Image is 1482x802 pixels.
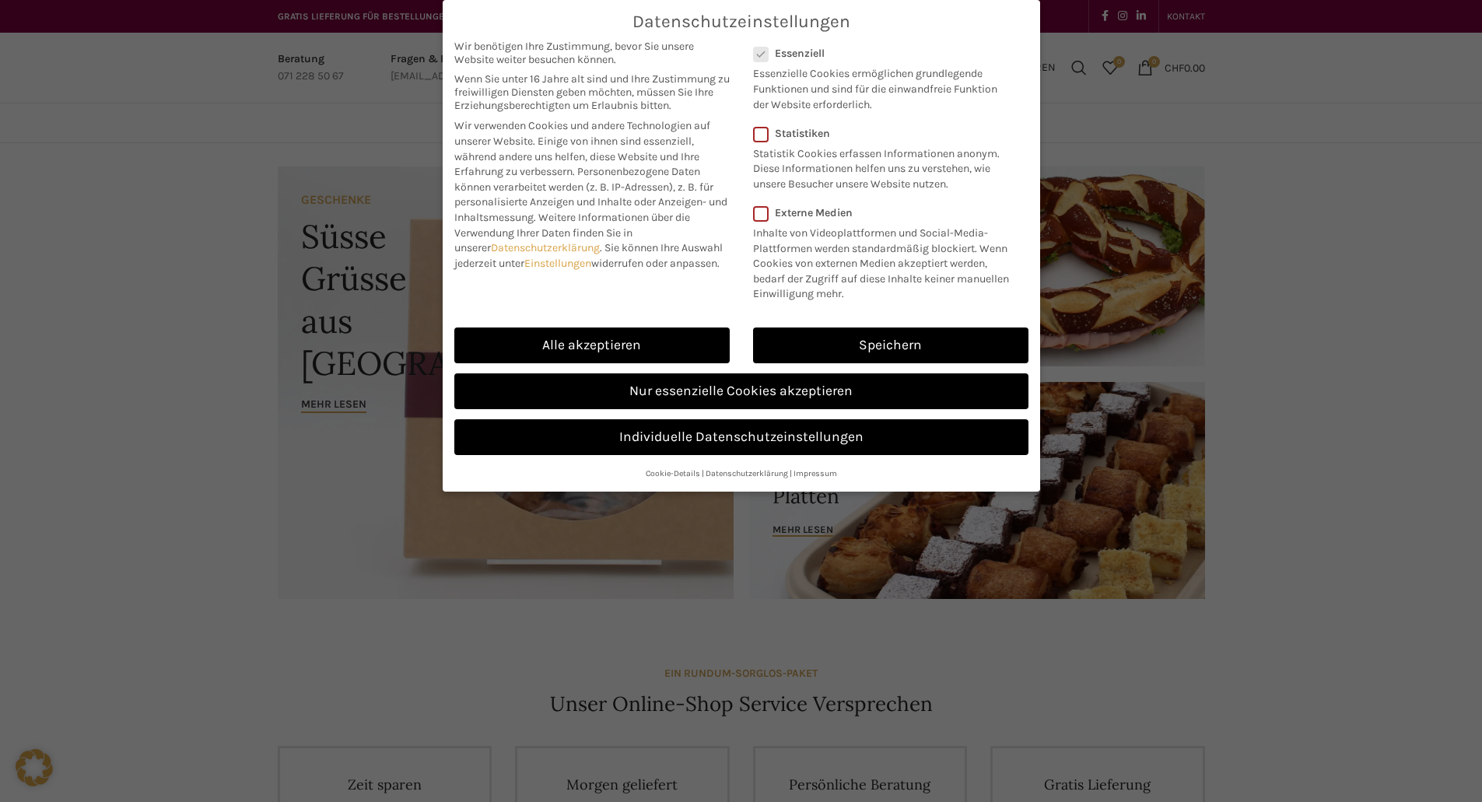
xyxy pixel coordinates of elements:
a: Datenschutzerklärung [706,468,788,478]
a: Alle akzeptieren [454,327,730,363]
a: Cookie-Details [646,468,700,478]
p: Inhalte von Videoplattformen und Social-Media-Plattformen werden standardmäßig blockiert. Wenn Co... [753,219,1018,302]
a: Einstellungen [524,257,591,270]
a: Speichern [753,327,1028,363]
span: Sie können Ihre Auswahl jederzeit unter widerrufen oder anpassen. [454,241,723,270]
label: Statistiken [753,127,1008,140]
label: Externe Medien [753,206,1018,219]
span: Personenbezogene Daten können verarbeitet werden (z. B. IP-Adressen), z. B. für personalisierte A... [454,165,727,224]
label: Essenziell [753,47,1008,60]
span: Weitere Informationen über die Verwendung Ihrer Daten finden Sie in unserer . [454,211,690,254]
span: Datenschutzeinstellungen [632,12,850,32]
a: Datenschutzerklärung [491,241,600,254]
a: Impressum [794,468,837,478]
a: Individuelle Datenschutzeinstellungen [454,419,1028,455]
p: Essenzielle Cookies ermöglichen grundlegende Funktionen und sind für die einwandfreie Funktion de... [753,60,1008,112]
a: Nur essenzielle Cookies akzeptieren [454,373,1028,409]
span: Wir benötigen Ihre Zustimmung, bevor Sie unsere Website weiter besuchen können. [454,40,730,66]
span: Wenn Sie unter 16 Jahre alt sind und Ihre Zustimmung zu freiwilligen Diensten geben möchten, müss... [454,72,730,112]
span: Wir verwenden Cookies und andere Technologien auf unserer Website. Einige von ihnen sind essenzie... [454,119,710,178]
p: Statistik Cookies erfassen Informationen anonym. Diese Informationen helfen uns zu verstehen, wie... [753,140,1008,192]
